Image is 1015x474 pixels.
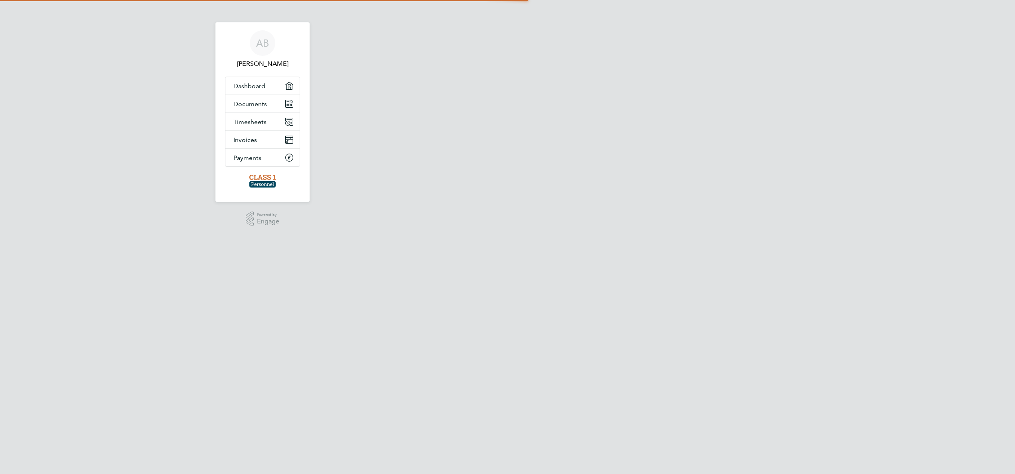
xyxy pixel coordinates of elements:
a: Dashboard [225,77,300,95]
span: AB [256,38,269,48]
a: Go to home page [225,175,300,188]
span: Anthony Barrett [225,59,300,69]
nav: Main navigation [215,22,310,202]
span: Powered by [257,211,279,218]
span: Engage [257,218,279,225]
a: Payments [225,149,300,166]
img: class1personnel-logo-retina.png [249,175,276,188]
a: Invoices [225,131,300,148]
span: Payments [233,154,261,162]
a: Documents [225,95,300,113]
a: Timesheets [225,113,300,130]
a: AB[PERSON_NAME] [225,30,300,69]
span: Timesheets [233,118,267,126]
span: Invoices [233,136,257,144]
span: Dashboard [233,82,265,90]
a: Powered byEngage [246,211,280,227]
span: Documents [233,100,267,108]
